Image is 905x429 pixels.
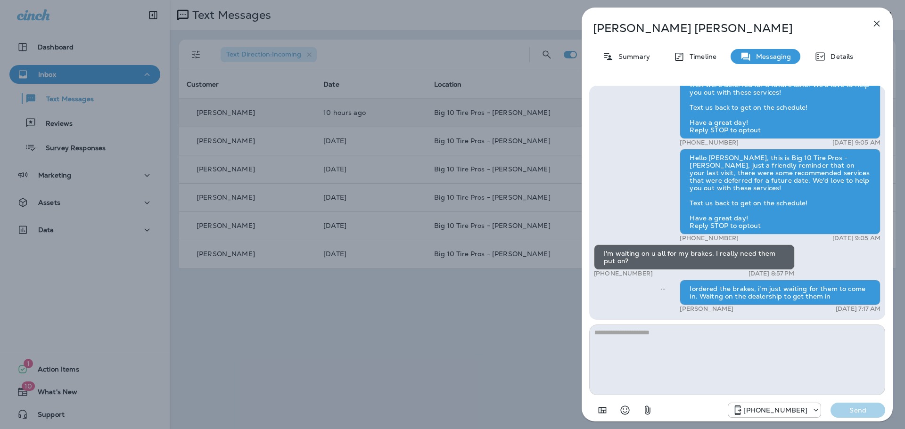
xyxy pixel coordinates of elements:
div: Iordered the brakes, i'm just waiting for them to come in. Waitng on the dealership to get them in [680,280,880,305]
span: Sent [661,284,666,292]
p: Details [826,53,853,60]
div: I'm waiting on u all for my brakes. I really need them put on? [594,244,795,270]
p: [DATE] 9:05 AM [832,235,880,242]
p: [PERSON_NAME] [PERSON_NAME] [593,22,850,35]
p: Timeline [685,53,716,60]
p: [DATE] 7:17 AM [836,305,880,313]
p: [PHONE_NUMBER] [680,235,739,242]
p: Messaging [751,53,791,60]
div: Hello [PERSON_NAME], this is Big 10 Tire Pros - [PERSON_NAME], just a friendly reminder that on y... [680,149,880,235]
div: Hello [PERSON_NAME], this is Big 10 Tire Pros - [PERSON_NAME], just a friendly reminder that on y... [680,53,880,139]
button: Select an emoji [616,401,634,420]
p: [PHONE_NUMBER] [594,270,653,277]
p: [DATE] 8:57 PM [749,270,795,277]
div: +1 (601) 808-4206 [728,405,821,416]
p: [PHONE_NUMBER] [680,139,739,146]
p: [DATE] 9:05 AM [832,139,880,146]
p: [PHONE_NUMBER] [743,406,807,414]
button: Add in a premade template [593,401,612,420]
p: [PERSON_NAME] [680,305,733,313]
p: Summary [614,53,650,60]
